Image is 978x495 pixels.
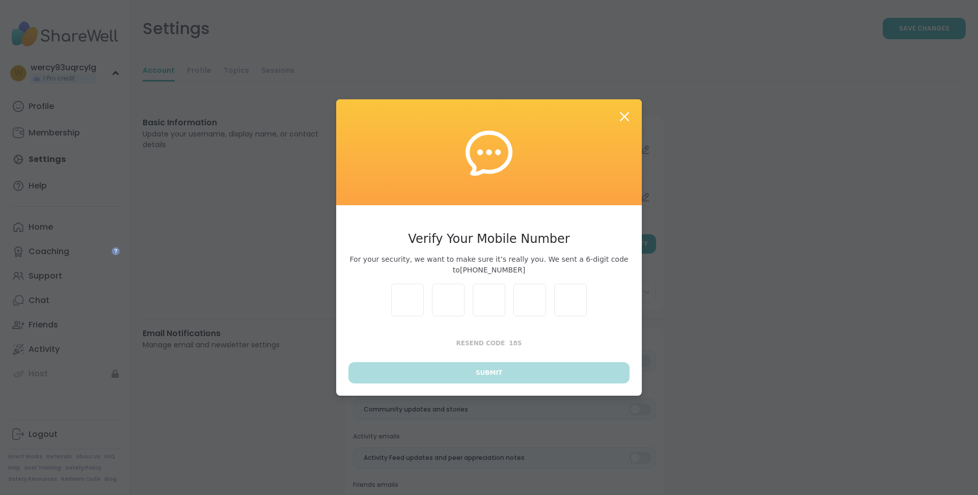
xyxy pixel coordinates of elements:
[348,362,630,383] button: Submit
[456,340,505,347] span: Resend Code
[509,340,522,347] span: 18 s
[112,247,120,255] iframe: Spotlight
[476,368,502,377] span: Submit
[348,333,630,354] button: Resend Code18s
[348,230,630,248] h3: Verify Your Mobile Number
[348,254,630,276] span: For your security, we want to make sure it’s really you. We sent a 6-digit code to [PHONE_NUMBER]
